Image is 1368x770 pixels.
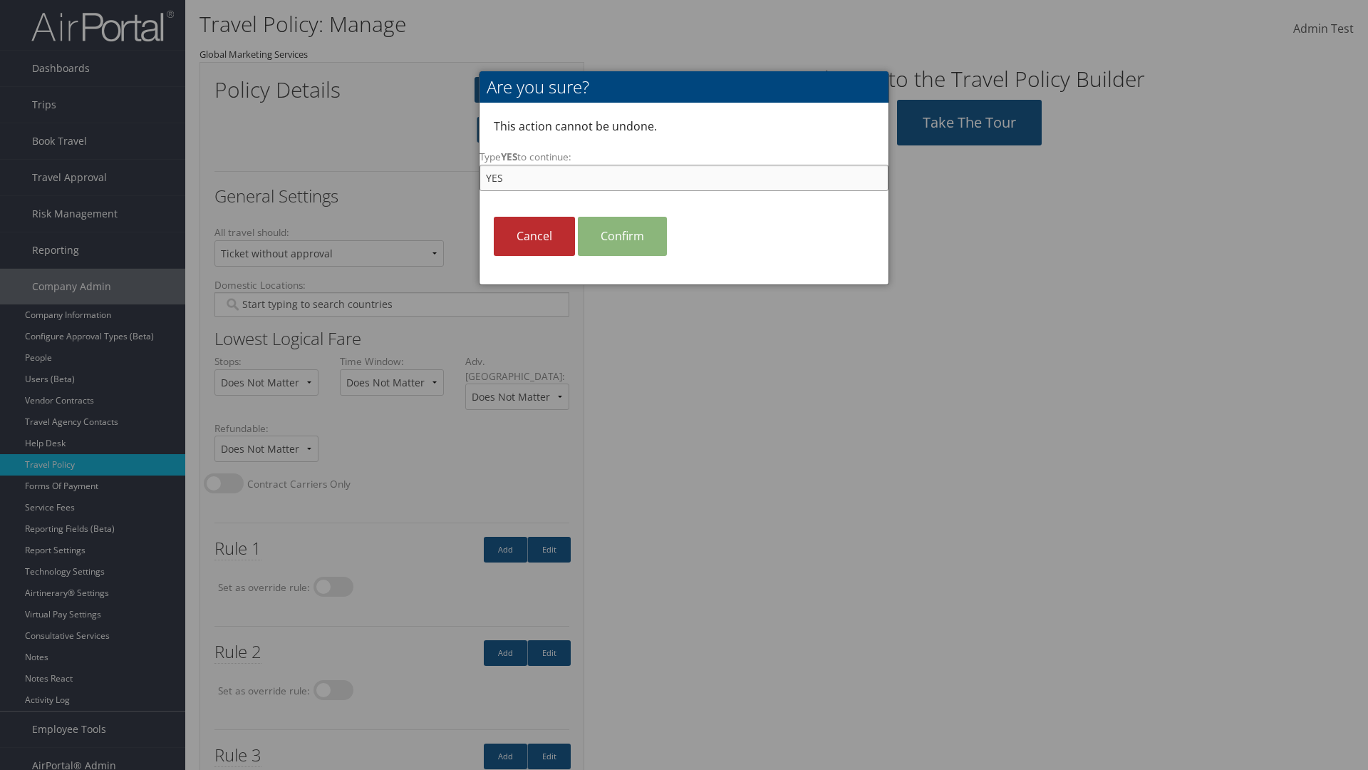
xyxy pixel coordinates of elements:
h2: Are you sure? [480,71,888,103]
a: Cancel [494,217,575,256]
label: Type to continue: [480,150,888,190]
input: TypeYESto continue: [480,165,888,191]
strong: YES [501,150,517,163]
a: Confirm [578,217,667,256]
p: This action cannot be undone. [480,103,888,150]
